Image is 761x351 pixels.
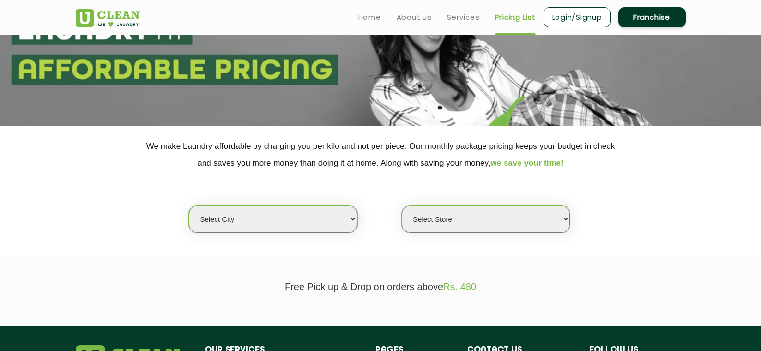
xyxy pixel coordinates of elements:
p: We make Laundry affordable by charging you per kilo and not per piece. Our monthly package pricin... [76,138,686,171]
span: we save your time! [491,158,564,168]
a: Login/Signup [544,7,611,27]
span: Rs. 480 [443,281,476,292]
p: Free Pick up & Drop on orders above [76,281,686,292]
a: Pricing List [495,12,536,23]
a: About us [397,12,432,23]
a: Franchise [618,7,686,27]
a: Services [447,12,480,23]
img: UClean Laundry and Dry Cleaning [76,9,140,27]
a: Home [358,12,381,23]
